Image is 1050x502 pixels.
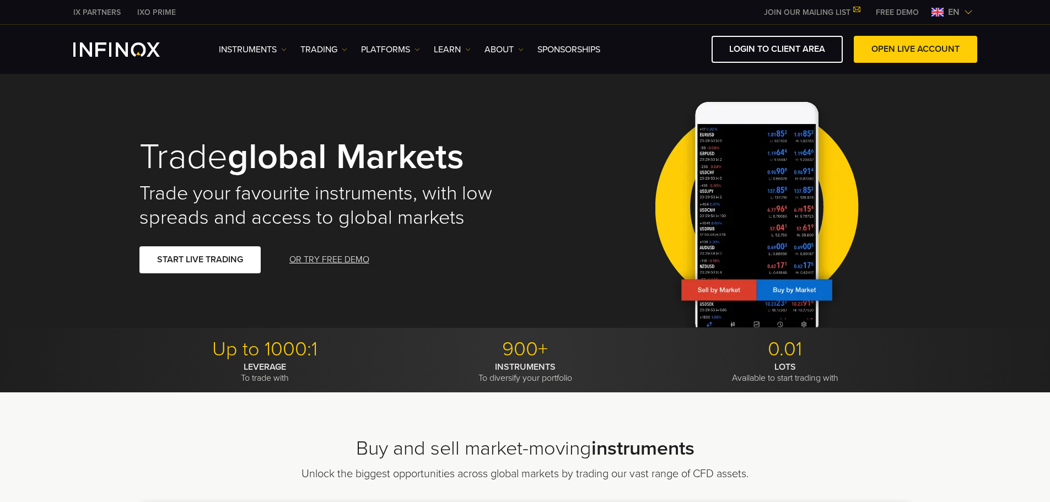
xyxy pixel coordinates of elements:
a: Learn [434,43,471,56]
a: ABOUT [484,43,524,56]
strong: INSTRUMENTS [495,361,556,373]
strong: global markets [228,135,464,179]
p: To trade with [139,361,391,384]
strong: LOTS [774,361,796,373]
p: 0.01 [659,337,911,361]
a: SPONSORSHIPS [537,43,600,56]
p: Available to start trading with [659,361,911,384]
p: Unlock the biggest opportunities across global markets by trading our vast range of CFD assets. [270,466,780,482]
a: OR TRY FREE DEMO [288,246,370,273]
a: START LIVE TRADING [139,246,261,273]
span: en [944,6,964,19]
a: PLATFORMS [361,43,420,56]
a: LOGIN TO CLIENT AREA [712,36,843,63]
a: INFINOX MENU [868,7,927,18]
strong: LEVERAGE [244,361,286,373]
a: JOIN OUR MAILING LIST [756,8,868,17]
h2: Trade your favourite instruments, with low spreads and access to global markets [139,181,510,230]
p: 900+ [399,337,651,361]
a: TRADING [300,43,347,56]
p: To diversify your portfolio [399,361,651,384]
a: Instruments [219,43,287,56]
a: INFINOX [129,7,184,18]
p: Up to 1000:1 [139,337,391,361]
a: INFINOX Logo [73,42,186,57]
a: INFINOX [65,7,129,18]
a: OPEN LIVE ACCOUNT [854,36,977,63]
h2: Buy and sell market-moving [139,436,911,461]
h1: Trade [139,138,510,176]
strong: instruments [591,436,694,460]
